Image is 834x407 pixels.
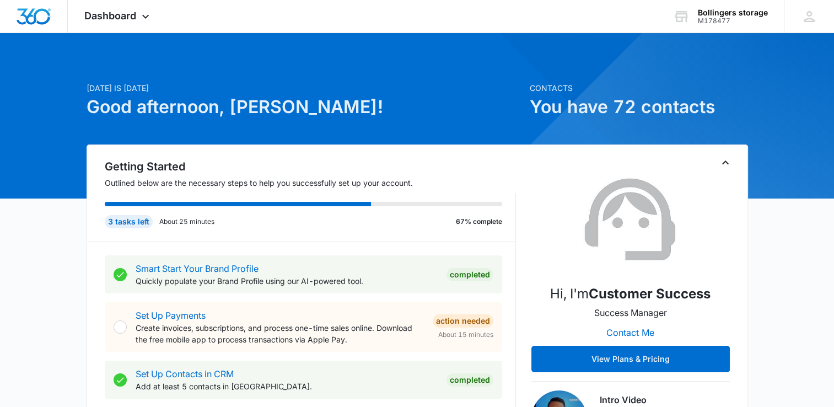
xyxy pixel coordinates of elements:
p: [DATE] is [DATE] [87,82,523,94]
p: About 25 minutes [159,217,214,227]
button: View Plans & Pricing [531,346,730,372]
div: 3 tasks left [105,215,153,228]
h3: Intro Video [600,393,730,406]
div: Action Needed [433,314,493,328]
span: Dashboard [84,10,136,22]
div: Completed [446,373,493,387]
button: Toggle Collapse [719,156,732,169]
img: Customer Success [575,165,686,275]
a: Smart Start Your Brand Profile [136,263,259,274]
p: Add at least 5 contacts in [GEOGRAPHIC_DATA]. [136,381,438,392]
p: Quickly populate your Brand Profile using our AI-powered tool. [136,275,438,287]
a: Set Up Payments [136,310,206,321]
div: account name [698,8,768,17]
div: account id [698,17,768,25]
a: Set Up Contacts in CRM [136,368,234,379]
p: Contacts [530,82,748,94]
p: Hi, I'm [550,284,711,304]
span: About 15 minutes [438,330,493,340]
p: Outlined below are the necessary steps to help you successfully set up your account. [105,177,516,189]
p: 67% complete [456,217,502,227]
h2: Getting Started [105,158,516,175]
p: Create invoices, subscriptions, and process one-time sales online. Download the free mobile app t... [136,322,424,345]
p: Success Manager [594,306,667,319]
h1: You have 72 contacts [530,94,748,120]
button: Contact Me [595,319,665,346]
h1: Good afternoon, [PERSON_NAME]! [87,94,523,120]
strong: Customer Success [589,286,711,302]
div: Completed [446,268,493,281]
